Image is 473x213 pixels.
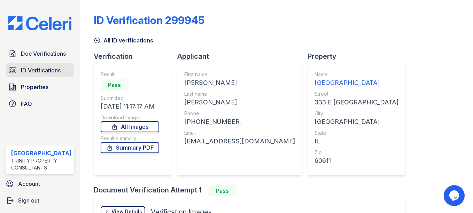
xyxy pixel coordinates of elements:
[3,177,77,191] a: Account
[184,110,295,117] div: Phone
[21,66,61,74] span: ID Verifications
[18,196,39,205] span: Sign out
[3,194,77,207] a: Sign out
[184,129,295,136] div: Email
[315,97,398,107] div: 333 E [GEOGRAPHIC_DATA]
[101,121,159,132] a: All Images
[101,114,159,121] div: Download Images
[101,135,159,142] div: Result summary
[184,78,295,88] div: [PERSON_NAME]
[184,90,295,97] div: Last name
[184,117,295,127] div: [PHONE_NUMBER]
[101,95,159,102] div: Submitted
[94,52,177,61] div: Verification
[184,97,295,107] div: [PERSON_NAME]
[315,129,398,136] div: State
[21,49,66,58] span: Doc Verifications
[209,185,236,196] div: Pass
[21,83,48,91] span: Properties
[184,71,295,78] div: First name
[315,117,398,127] div: [GEOGRAPHIC_DATA]
[101,142,159,153] a: Summary PDF
[6,97,74,111] a: FAQ
[177,52,308,61] div: Applicant
[94,36,153,45] a: All ID verifications
[6,80,74,94] a: Properties
[315,71,398,88] a: Name [GEOGRAPHIC_DATA]
[315,71,398,78] div: Name
[21,100,32,108] span: FAQ
[315,78,398,88] div: [GEOGRAPHIC_DATA]
[444,185,466,206] iframe: chat widget
[315,136,398,146] div: IL
[101,79,129,90] div: Pass
[6,63,74,77] a: ID Verifications
[6,47,74,61] a: Doc Verifications
[315,149,398,156] div: Zip
[18,180,40,188] span: Account
[315,110,398,117] div: City
[184,136,295,146] div: [EMAIL_ADDRESS][DOMAIN_NAME]
[315,90,398,97] div: Street
[308,52,411,61] div: Property
[94,185,411,196] div: Document Verification Attempt 1
[101,71,159,78] div: Result
[11,157,71,171] div: Trinity Property Consultants
[315,156,398,166] div: 60611
[3,16,77,31] img: CE_Logo_Blue-a8612792a0a2168367f1c8372b55b34899dd931a85d93a1a3d3e32e68fde9ad4.png
[11,149,71,157] div: [GEOGRAPHIC_DATA]
[94,14,204,26] div: ID Verification 299945
[101,102,159,111] div: [DATE] 11:17:17 AM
